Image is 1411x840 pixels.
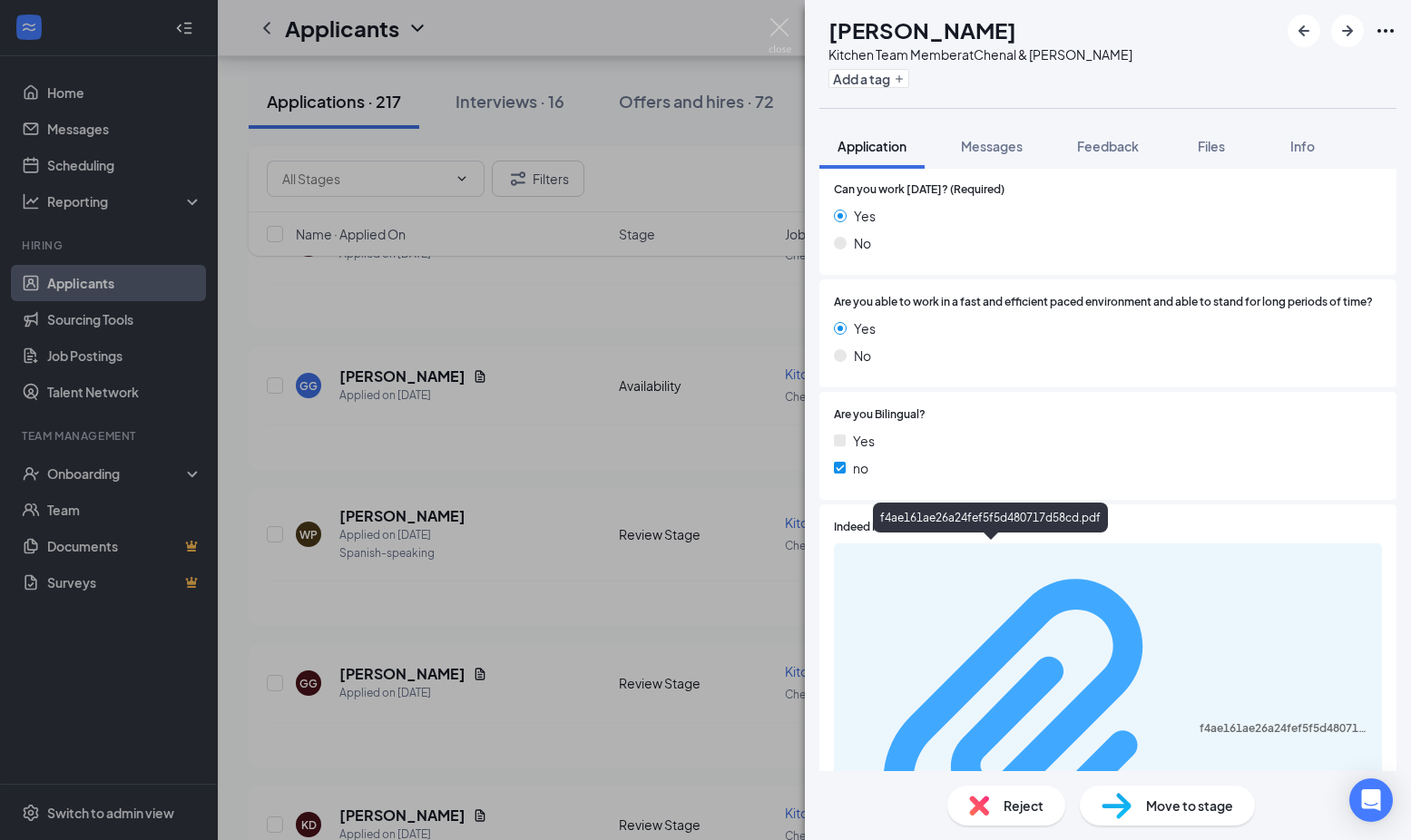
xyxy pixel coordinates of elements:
[834,519,914,536] span: Indeed Resume
[1349,778,1393,822] div: Open Intercom Messenger
[1198,138,1225,154] span: Files
[1375,20,1396,42] svg: Ellipses
[1290,138,1315,154] span: Info
[1337,20,1358,42] svg: ArrowRight
[834,294,1373,311] span: Are you able to work in a fast and efficient paced environment and able to stand for long periods...
[1146,796,1233,816] span: Move to stage
[834,181,1004,199] span: Can you work [DATE]? (Required)
[838,138,906,154] span: Application
[828,69,909,88] button: PlusAdd a tag
[828,15,1016,45] h1: [PERSON_NAME]
[873,503,1108,532] div: f4ae161ae26a24fef5f5d480717d58cd.pdf
[1200,721,1371,736] div: f4ae161ae26a24fef5f5d480717d58cd.pdf
[854,206,876,226] span: Yes
[854,318,876,338] span: Yes
[853,431,875,451] span: Yes
[853,458,868,478] span: no
[1288,15,1320,47] button: ArrowLeftNew
[1293,20,1315,42] svg: ArrowLeftNew
[854,346,871,366] span: No
[1077,138,1139,154] span: Feedback
[1331,15,1364,47] button: ArrowRight
[828,45,1132,63] div: Kitchen Team Member at Chenal & [PERSON_NAME]
[894,73,905,84] svg: Plus
[1004,796,1044,816] span: Reject
[834,406,926,424] span: Are you Bilingual?
[961,138,1023,154] span: Messages
[854,233,871,253] span: No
